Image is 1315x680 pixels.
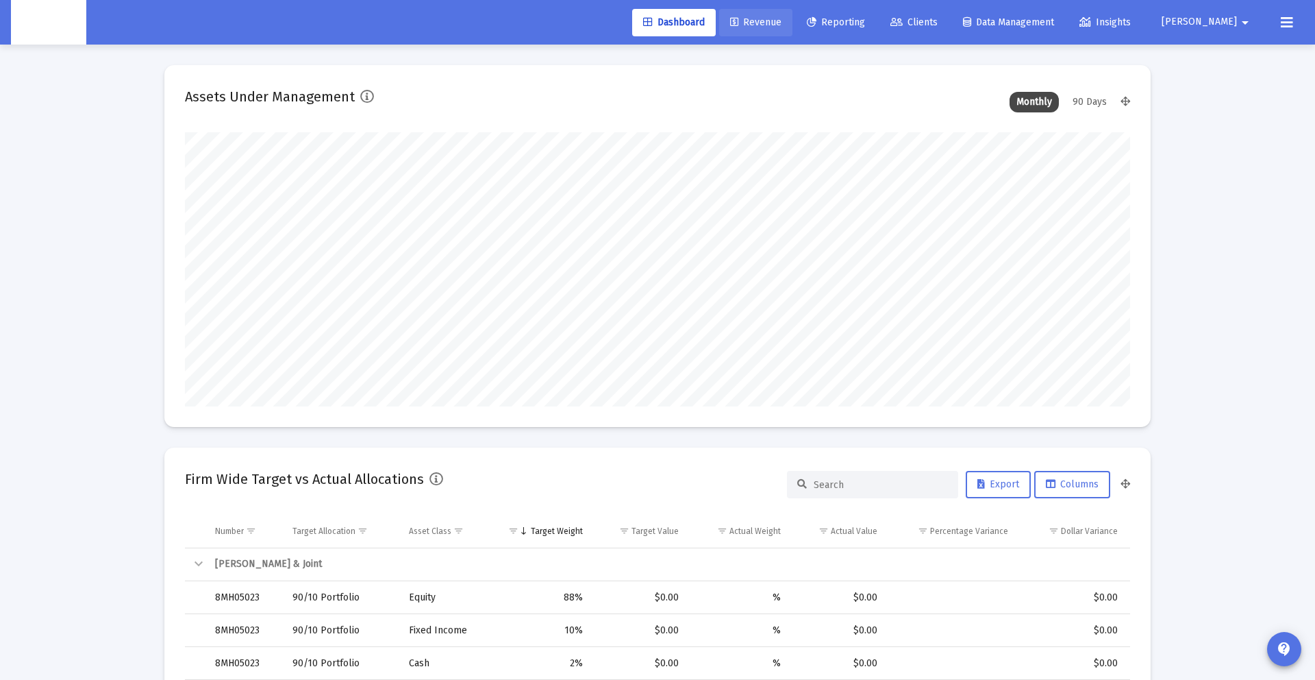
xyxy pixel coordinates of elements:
[283,614,399,647] td: 90/10 Portfolio
[246,526,256,536] span: Show filter options for column 'Number'
[814,479,948,491] input: Search
[1027,591,1118,605] div: $0.00
[1061,526,1118,537] div: Dollar Variance
[1068,9,1142,36] a: Insights
[631,526,679,537] div: Target Value
[1010,92,1059,112] div: Monthly
[185,548,205,581] td: Collapse
[283,581,399,614] td: 90/10 Portfolio
[409,526,451,537] div: Asset Class
[831,526,877,537] div: Actual Value
[508,526,518,536] span: Show filter options for column 'Target Weight'
[1066,92,1114,112] div: 90 Days
[399,515,490,548] td: Column Asset Class
[358,526,368,536] span: Show filter options for column 'Target Allocation'
[698,591,781,605] div: %
[399,614,490,647] td: Fixed Income
[952,9,1065,36] a: Data Management
[185,515,1130,680] div: Data grid
[1027,657,1118,670] div: $0.00
[643,16,705,28] span: Dashboard
[963,16,1054,28] span: Data Management
[592,515,688,548] td: Column Target Value
[283,515,399,548] td: Column Target Allocation
[1079,16,1131,28] span: Insights
[698,624,781,637] div: %
[21,9,76,36] img: Dashboard
[1276,641,1292,657] mat-icon: contact_support
[790,515,887,548] td: Column Actual Value
[619,526,629,536] span: Show filter options for column 'Target Value'
[807,16,865,28] span: Reporting
[602,624,679,637] div: $0.00
[719,9,792,36] a: Revenue
[185,86,355,108] h2: Assets Under Management
[1237,9,1253,36] mat-icon: arrow_drop_down
[688,515,791,548] td: Column Actual Weight
[499,591,582,605] div: 88%
[717,526,727,536] span: Show filter options for column 'Actual Weight'
[1034,471,1110,498] button: Columns
[977,478,1019,490] span: Export
[729,526,781,537] div: Actual Weight
[453,526,464,536] span: Show filter options for column 'Asset Class'
[399,647,490,680] td: Cash
[215,557,1118,571] div: [PERSON_NAME] & Joint
[205,614,283,647] td: 8MH05023
[490,515,592,548] td: Column Target Weight
[399,581,490,614] td: Equity
[1162,16,1237,28] span: [PERSON_NAME]
[292,526,355,537] div: Target Allocation
[1018,515,1130,548] td: Column Dollar Variance
[499,624,582,637] div: 10%
[1145,8,1270,36] button: [PERSON_NAME]
[887,515,1018,548] td: Column Percentage Variance
[1027,624,1118,637] div: $0.00
[185,468,424,490] h2: Firm Wide Target vs Actual Allocations
[499,657,582,670] div: 2%
[632,9,716,36] a: Dashboard
[890,16,938,28] span: Clients
[800,591,877,605] div: $0.00
[879,9,949,36] a: Clients
[800,657,877,670] div: $0.00
[215,526,244,537] div: Number
[800,624,877,637] div: $0.00
[205,515,283,548] td: Column Number
[602,591,679,605] div: $0.00
[205,647,283,680] td: 8MH05023
[283,647,399,680] td: 90/10 Portfolio
[1049,526,1059,536] span: Show filter options for column 'Dollar Variance'
[966,471,1031,498] button: Export
[818,526,829,536] span: Show filter options for column 'Actual Value'
[531,526,583,537] div: Target Weight
[205,581,283,614] td: 8MH05023
[730,16,781,28] span: Revenue
[698,657,781,670] div: %
[1046,478,1099,490] span: Columns
[602,657,679,670] div: $0.00
[796,9,876,36] a: Reporting
[930,526,1008,537] div: Percentage Variance
[918,526,928,536] span: Show filter options for column 'Percentage Variance'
